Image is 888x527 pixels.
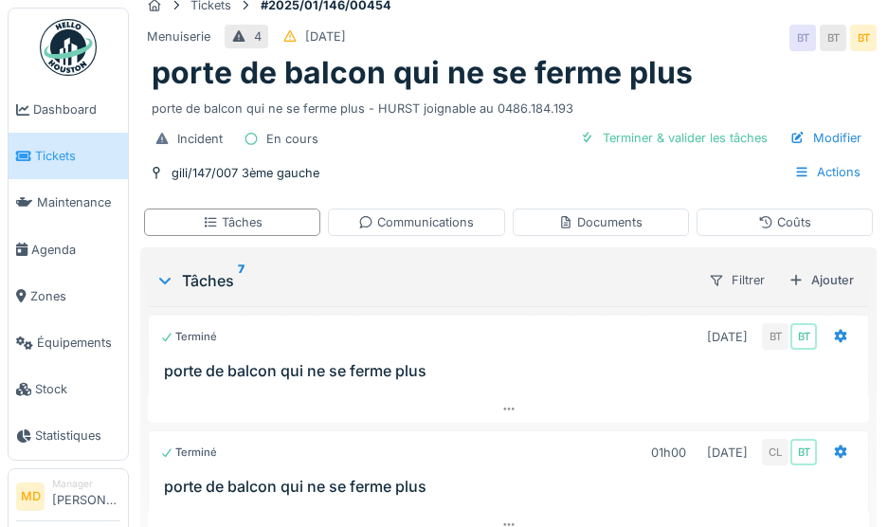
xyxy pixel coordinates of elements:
span: Statistiques [35,427,120,445]
li: MD [16,482,45,511]
div: BT [762,323,788,350]
div: Terminé [160,329,217,345]
a: Agenda [9,227,128,273]
span: Stock [35,380,120,398]
div: Tâches [155,269,693,292]
a: Équipements [9,319,128,366]
a: Maintenance [9,179,128,226]
div: BT [789,25,816,51]
div: BT [850,25,877,51]
h1: porte de balcon qui ne se ferme plus [152,55,693,91]
div: Menuiserie [147,27,210,45]
div: Terminé [160,445,217,461]
li: [PERSON_NAME] [52,477,120,518]
span: Dashboard [33,100,120,118]
span: Équipements [37,334,120,352]
a: Zones [9,273,128,319]
div: porte de balcon qui ne se ferme plus - HURST joignable au 0486.184.193 [152,92,865,118]
h3: porte de balcon qui ne se ferme plus [164,362,861,380]
div: [DATE] [707,444,748,462]
div: 4 [254,27,262,45]
h3: porte de balcon qui ne se ferme plus [164,478,861,496]
div: [DATE] [707,328,748,346]
a: MD Manager[PERSON_NAME] [16,477,120,522]
sup: 7 [238,269,245,292]
div: BT [790,323,817,350]
div: Documents [558,213,643,231]
div: 01h00 [651,444,686,462]
a: Tickets [9,133,128,179]
div: Ajouter [781,267,861,293]
div: Actions [786,158,869,186]
span: Tickets [35,147,120,165]
div: Communications [358,213,474,231]
div: gili/147/007 3ème gauche [172,164,319,182]
img: Badge_color-CXgf-gQk.svg [40,19,97,76]
a: Statistiques [9,412,128,459]
div: CL [762,439,788,465]
span: Maintenance [37,193,120,211]
div: Incident [177,130,223,148]
div: Tâches [203,213,263,231]
div: Modifier [783,125,869,151]
div: BT [820,25,846,51]
div: BT [790,439,817,465]
span: Agenda [31,241,120,259]
div: Manager [52,477,120,491]
div: Coûts [758,213,811,231]
div: Filtrer [700,266,773,294]
div: En cours [266,130,318,148]
span: Zones [30,287,120,305]
div: Terminer & valider les tâches [572,125,775,151]
div: [DATE] [305,27,346,45]
a: Dashboard [9,86,128,133]
a: Stock [9,366,128,412]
